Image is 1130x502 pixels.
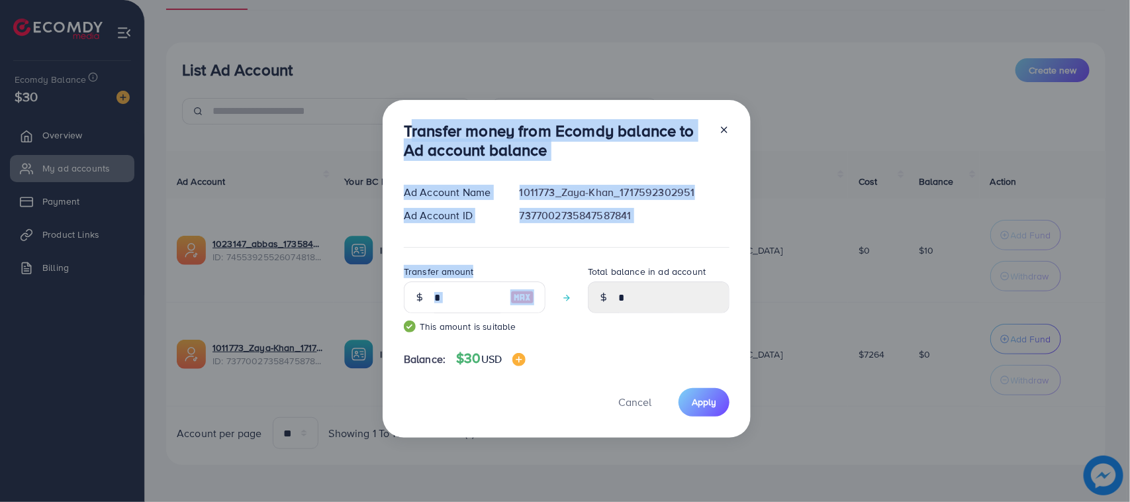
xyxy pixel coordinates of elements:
div: 7377002735847587841 [509,208,740,223]
button: Cancel [602,388,668,417]
h4: $30 [456,350,526,367]
span: Apply [692,395,716,409]
div: Ad Account ID [393,208,509,223]
span: Cancel [618,395,651,409]
h3: Transfer money from Ecomdy balance to Ad account balance [404,121,708,160]
div: 1011773_Zaya-Khan_1717592302951 [509,185,740,200]
img: image [512,353,526,366]
small: This amount is suitable [404,320,545,333]
span: Balance: [404,352,446,367]
img: guide [404,321,416,332]
button: Apply [679,388,730,417]
label: Transfer amount [404,265,473,278]
div: Ad Account Name [393,185,509,200]
label: Total balance in ad account [588,265,706,278]
img: image [510,289,534,305]
span: USD [481,352,502,366]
